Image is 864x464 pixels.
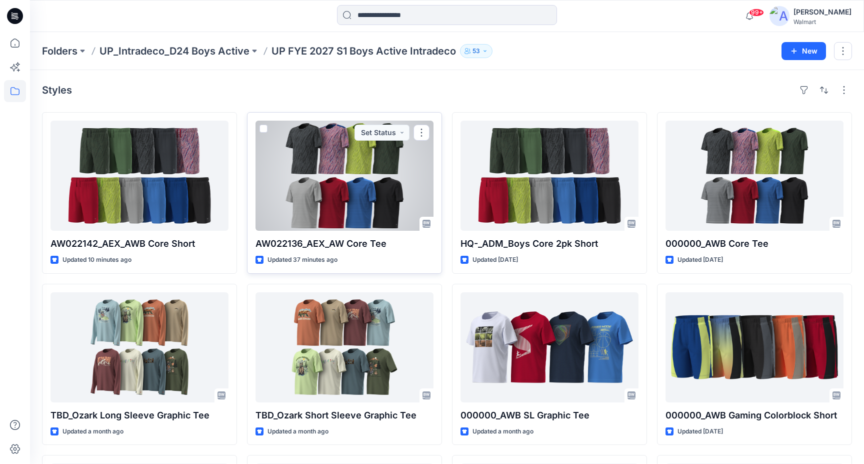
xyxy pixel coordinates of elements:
[793,6,851,18] div: [PERSON_NAME]
[460,408,638,422] p: 000000_AWB SL Graphic Tee
[665,237,843,251] p: 000000_AWB Core Tee
[472,46,480,57] p: 53
[460,44,492,58] button: 53
[50,121,228,231] a: AW022142_AEX_AWB Core Short
[255,292,433,402] a: TBD_Ozark Short Sleeve Graphic Tee
[62,255,131,265] p: Updated 10 minutes ago
[460,237,638,251] p: HQ-_ADM_Boys Core 2pk Short
[665,292,843,402] a: 000000_AWB Gaming Colorblock Short
[267,426,328,437] p: Updated a month ago
[50,408,228,422] p: TBD_Ozark Long Sleeve Graphic Tee
[769,6,789,26] img: avatar
[271,44,456,58] p: UP FYE 2027 S1 Boys Active Intradeco
[42,44,77,58] a: Folders
[255,408,433,422] p: TBD_Ozark Short Sleeve Graphic Tee
[677,426,723,437] p: Updated [DATE]
[50,237,228,251] p: AW022142_AEX_AWB Core Short
[460,121,638,231] a: HQ-_ADM_Boys Core 2pk Short
[255,121,433,231] a: AW022136_AEX_AW Core Tee
[749,9,764,17] span: 99+
[472,255,518,265] p: Updated [DATE]
[460,292,638,402] a: 000000_AWB SL Graphic Tee
[62,426,123,437] p: Updated a month ago
[50,292,228,402] a: TBD_Ozark Long Sleeve Graphic Tee
[793,18,851,26] div: Walmart
[255,237,433,251] p: AW022136_AEX_AW Core Tee
[472,426,533,437] p: Updated a month ago
[665,408,843,422] p: 000000_AWB Gaming Colorblock Short
[99,44,249,58] a: UP_Intradeco_D24 Boys Active
[42,84,72,96] h4: Styles
[677,255,723,265] p: Updated [DATE]
[665,121,843,231] a: 000000_AWB Core Tee
[781,42,826,60] button: New
[267,255,337,265] p: Updated 37 minutes ago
